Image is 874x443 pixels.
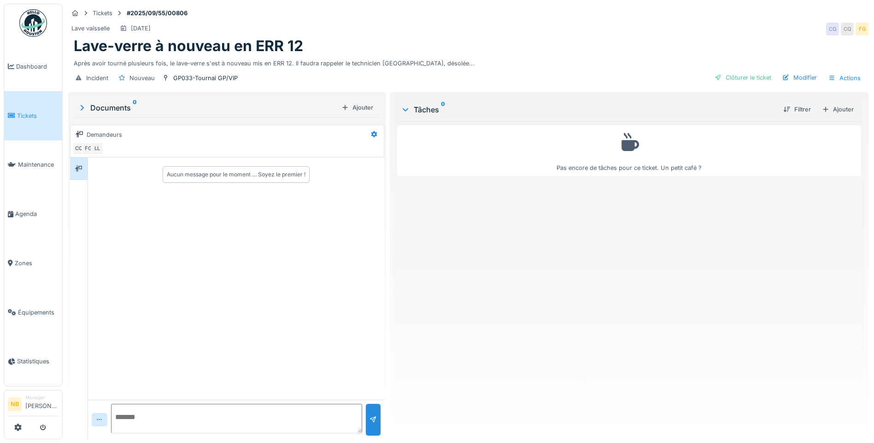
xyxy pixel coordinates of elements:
div: Tâches [401,104,776,115]
div: Ajouter [338,101,377,114]
span: Équipements [18,308,59,317]
div: GP033-Tournai GP/VIP [173,74,238,82]
span: Tickets [17,111,59,120]
span: Agenda [15,210,59,218]
img: Badge_color-CXgf-gQk.svg [19,9,47,37]
span: Maintenance [18,160,59,169]
a: Zones [4,239,62,288]
li: NB [8,397,22,411]
a: Agenda [4,189,62,239]
div: Manager [25,394,59,401]
div: [DATE] [131,24,151,33]
div: Aucun message pour le moment … Soyez le premier ! [167,170,305,179]
sup: 0 [133,102,137,113]
strong: #2025/09/55/00806 [123,9,191,17]
div: Actions [824,71,865,85]
div: Pas encore de tâches pour ce ticket. Un petit café ? [403,129,855,172]
div: CQ [72,142,85,155]
h1: Lave-verre à nouveau en ERR 12 [74,37,303,55]
div: CQ [826,23,839,35]
div: Ajouter [818,103,857,116]
sup: 0 [441,104,445,115]
div: Tickets [93,9,112,17]
div: Demandeurs [87,130,122,139]
div: CQ [841,23,854,35]
a: Dashboard [4,42,62,91]
div: FG [856,23,868,35]
div: FG [82,142,94,155]
span: Statistiques [17,357,59,366]
div: Clôturer le ticket [711,71,775,84]
div: Modifier [779,71,821,84]
div: Incident [86,74,108,82]
li: [PERSON_NAME] [25,394,59,414]
a: Équipements [4,288,62,337]
div: LL [91,142,104,155]
a: Statistiques [4,337,62,386]
a: Tickets [4,91,62,140]
div: Après avoir tourné plusieurs fois, le lave-verre s'est à nouveau mis en ERR 12. Il faudra rappele... [74,55,863,68]
a: NB Manager[PERSON_NAME] [8,394,59,416]
div: Nouveau [129,74,155,82]
div: Filtrer [780,103,815,116]
span: Dashboard [16,62,59,71]
div: Documents [77,102,338,113]
a: Maintenance [4,140,62,190]
div: Lave vaisselle [71,24,110,33]
span: Zones [15,259,59,268]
